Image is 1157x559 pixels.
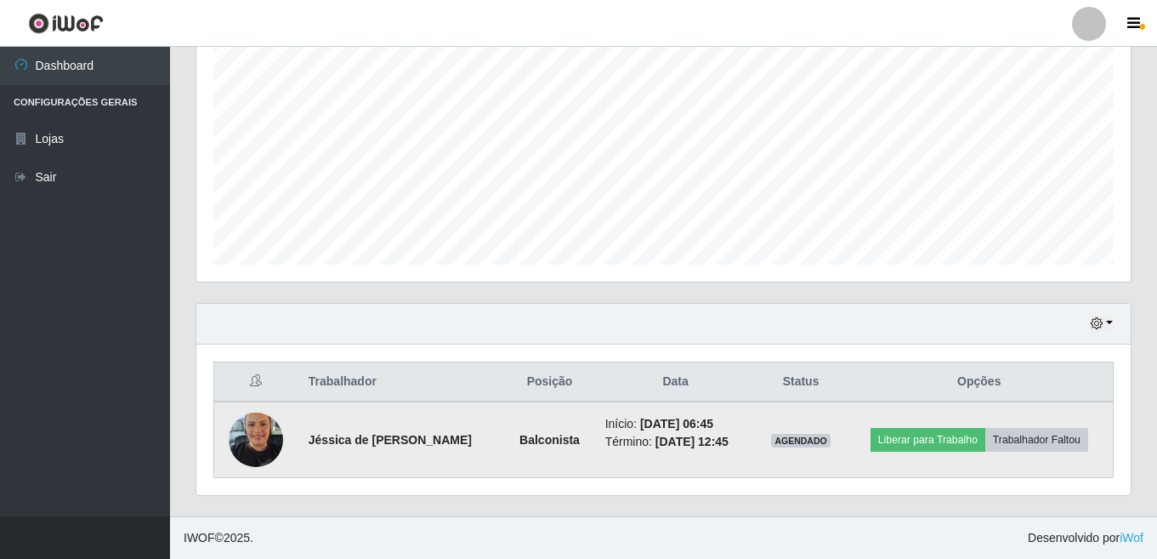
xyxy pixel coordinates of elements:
[519,433,580,447] strong: Balconista
[1028,529,1143,547] span: Desenvolvido por
[640,417,713,431] time: [DATE] 06:45
[28,13,104,34] img: CoreUI Logo
[771,434,831,448] span: AGENDADO
[298,362,505,402] th: Trabalhador
[655,435,729,448] time: [DATE] 12:45
[184,529,253,547] span: © 2025 .
[229,403,283,476] img: 1725909093018.jpeg
[985,428,1088,452] button: Trabalhador Faltou
[504,362,594,402] th: Posição
[184,531,215,545] span: IWOF
[1120,531,1143,545] a: iWof
[846,362,1114,402] th: Opções
[605,433,746,451] li: Término:
[595,362,757,402] th: Data
[757,362,846,402] th: Status
[309,433,472,447] strong: Jéssica de [PERSON_NAME]
[871,428,985,452] button: Liberar para Trabalho
[605,415,746,433] li: Início:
